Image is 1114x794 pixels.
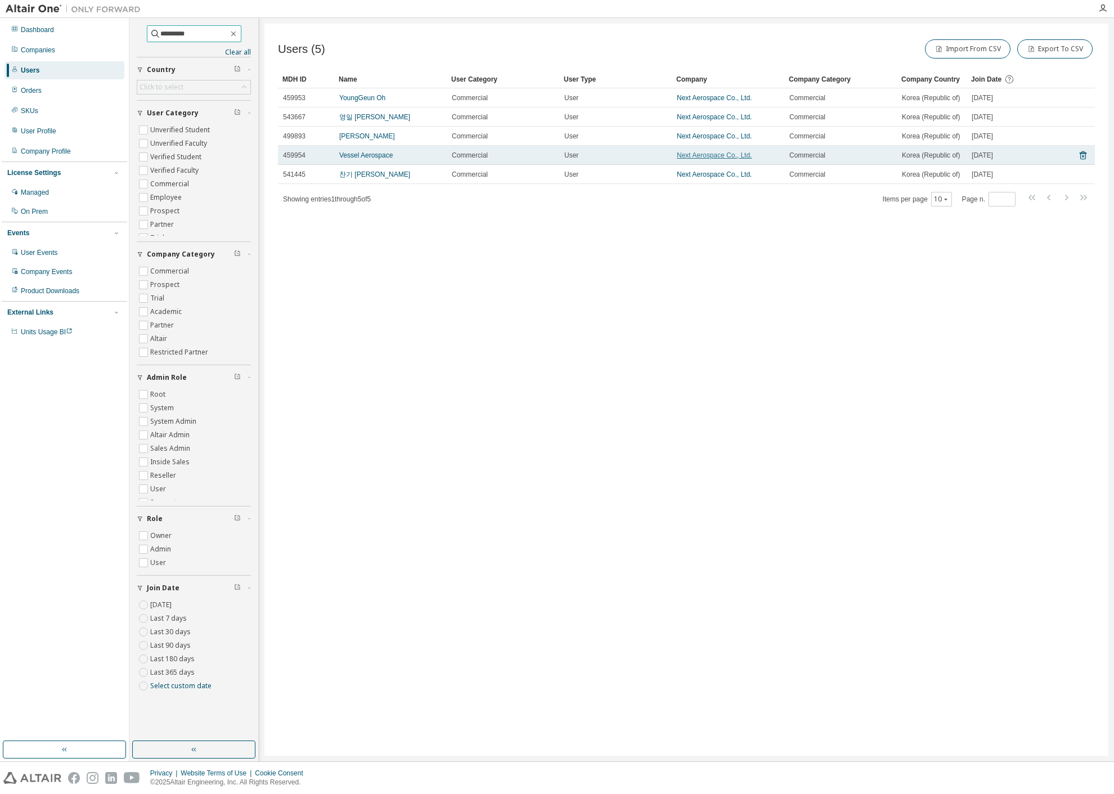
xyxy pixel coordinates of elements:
label: Sales Admin [150,442,192,455]
span: Commercial [452,132,488,141]
img: facebook.svg [68,772,80,784]
label: Verified Student [150,150,204,164]
label: Employee [150,191,184,204]
span: User [564,113,578,122]
a: Vessel Aerospace [339,151,393,159]
button: Role [137,506,251,531]
span: Units Usage BI [21,328,73,336]
span: Country [147,65,176,74]
span: Korea (Republic of) [902,132,960,141]
span: Clear filter [234,109,241,118]
label: Prospect [150,278,182,291]
label: System [150,401,176,415]
div: SKUs [21,106,38,115]
button: User Category [137,101,251,125]
span: Commercial [789,170,825,179]
label: Prospect [150,204,182,218]
label: Academic [150,305,184,319]
img: youtube.svg [124,772,140,784]
div: Privacy [150,769,181,778]
label: Trial [150,291,167,305]
span: 499893 [283,132,306,141]
div: On Prem [21,207,48,216]
div: External Links [7,308,53,317]
a: Next Aerospace Co., Ltd. [677,151,752,159]
span: Clear filter [234,65,241,74]
div: Name [339,70,442,88]
div: User Events [21,248,57,257]
span: Company Category [147,250,215,259]
label: User [150,556,168,569]
label: Restricted Partner [150,346,210,359]
span: Admin Role [147,373,187,382]
button: Admin Role [137,365,251,390]
label: Commercial [150,264,191,278]
button: Import From CSV [925,39,1010,59]
a: Select custom date [150,681,212,690]
a: 찬기 [PERSON_NAME] [339,171,410,178]
span: 541445 [283,170,306,179]
div: Company Events [21,267,72,276]
label: Trial [150,231,167,245]
a: [PERSON_NAME] [339,132,395,140]
span: Join Date [971,75,1001,83]
div: Dashboard [21,25,54,34]
label: Partner [150,218,176,231]
div: Company Category [789,70,892,88]
span: 543667 [283,113,306,122]
label: Verified Faculty [150,164,201,177]
button: Join Date [137,576,251,600]
span: Commercial [789,151,825,160]
div: Events [7,228,29,237]
img: instagram.svg [87,772,98,784]
label: Last 365 days [150,666,197,679]
label: Altair [150,332,169,346]
span: Commercial [789,93,825,102]
img: linkedin.svg [105,772,117,784]
span: Commercial [452,151,488,160]
label: Admin [150,542,173,556]
a: YoungGeun Oh [339,94,385,102]
span: Korea (Republic of) [902,151,960,160]
label: Commercial [150,177,191,191]
span: Commercial [789,113,825,122]
a: Next Aerospace Co., Ltd. [677,113,752,121]
div: User Type [564,70,667,88]
span: 459953 [283,93,306,102]
div: Orders [21,86,42,95]
label: Last 7 days [150,612,189,625]
div: Company Profile [21,147,71,156]
div: Users [21,66,39,75]
button: Country [137,57,251,82]
span: Korea (Republic of) [902,170,960,179]
label: Root [150,388,168,401]
span: Page n. [962,192,1016,207]
div: Product Downloads [21,286,79,295]
button: 10 [934,195,949,204]
span: Korea (Republic of) [902,113,960,122]
span: Commercial [452,93,488,102]
span: User [564,132,578,141]
label: Owner [150,529,174,542]
a: Next Aerospace Co., Ltd. [677,171,752,178]
span: User [564,170,578,179]
a: 영일 [PERSON_NAME] [339,113,410,121]
span: Commercial [452,113,488,122]
div: Company [676,70,780,88]
div: License Settings [7,168,61,177]
button: Export To CSV [1017,39,1093,59]
label: Inside Sales [150,455,192,469]
img: Altair One [6,3,146,15]
span: User [564,93,578,102]
label: Last 90 days [150,639,193,652]
span: User [564,151,578,160]
span: Clear filter [234,250,241,259]
label: Last 180 days [150,652,197,666]
div: User Profile [21,127,56,136]
div: User Category [451,70,555,88]
span: Showing entries 1 through 5 of 5 [283,195,371,203]
div: Click to select [137,80,250,94]
label: [DATE] [150,598,174,612]
label: Last 30 days [150,625,193,639]
span: Commercial [789,132,825,141]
